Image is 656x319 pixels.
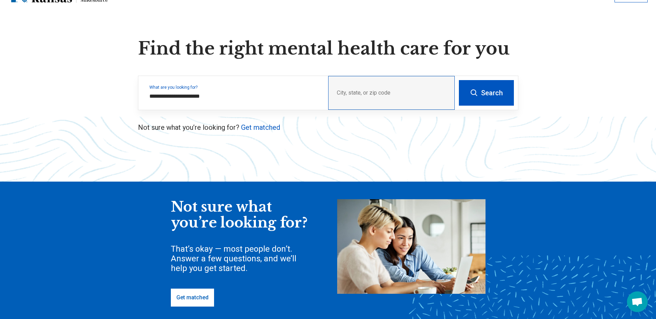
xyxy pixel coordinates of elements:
div: That’s okay — most people don’t. Answer a few questions, and we’ll help you get started. [171,244,309,273]
label: What are you looking for? [149,85,320,89]
a: Get matched [241,123,280,132]
div: Not sure what you’re looking for? [171,199,309,231]
p: Not sure what you’re looking for? [138,123,518,132]
div: Open chat [627,291,648,312]
button: Search [459,80,514,106]
a: Get matched [171,289,214,307]
h1: Find the right mental health care for you [138,38,518,59]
